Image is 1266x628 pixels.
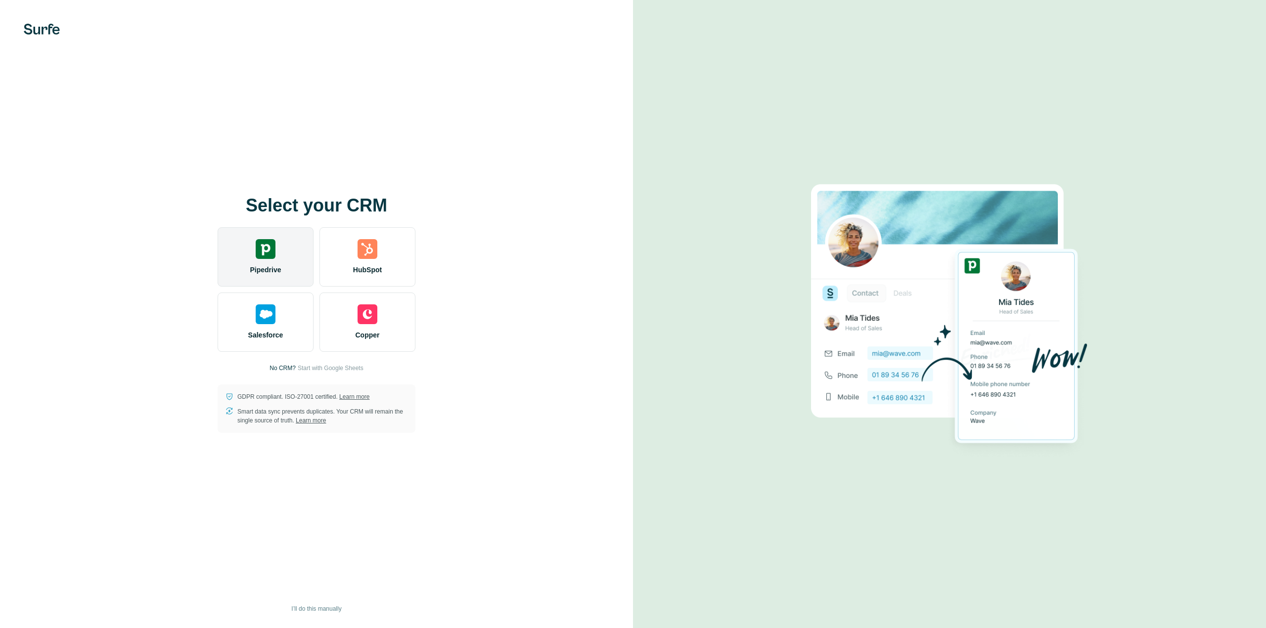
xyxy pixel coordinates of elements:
a: Learn more [339,393,369,400]
button: I’ll do this manually [284,601,348,616]
button: Start with Google Sheets [298,364,363,373]
img: hubspot's logo [358,239,377,259]
img: PIPEDRIVE image [811,167,1088,461]
span: Salesforce [248,330,283,340]
img: Surfe's logo [24,24,60,35]
span: Copper [356,330,380,340]
p: No CRM? [270,364,296,373]
img: copper's logo [358,304,377,324]
span: I’ll do this manually [291,604,341,613]
a: Learn more [296,417,326,424]
span: Pipedrive [250,265,281,275]
p: GDPR compliant. ISO-27001 certified. [237,392,369,401]
img: pipedrive's logo [256,239,275,259]
span: HubSpot [353,265,382,275]
p: Smart data sync prevents duplicates. Your CRM will remain the single source of truth. [237,407,407,425]
h1: Select your CRM [218,196,415,215]
img: salesforce's logo [256,304,275,324]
